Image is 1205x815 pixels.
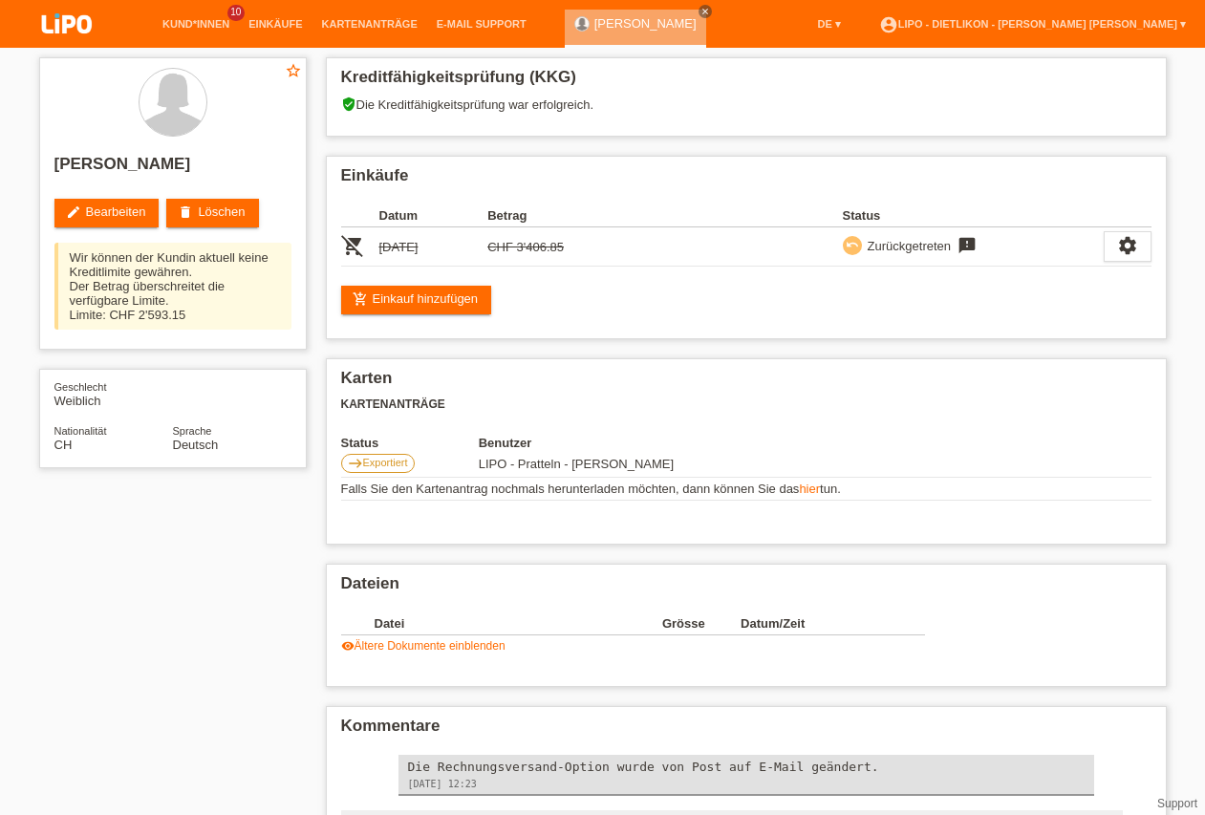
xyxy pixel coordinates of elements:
h2: Kreditfähigkeitsprüfung (KKG) [341,68,1151,97]
span: Deutsch [173,438,219,452]
i: verified_user [341,97,356,112]
i: add_shopping_cart [353,291,368,307]
h2: Kommentare [341,717,1151,745]
div: Weiblich [54,379,173,408]
span: Schweiz [54,438,73,452]
span: Geschlecht [54,381,107,393]
th: Grösse [662,612,741,635]
a: editBearbeiten [54,199,160,227]
span: 12.07.2025 [479,457,674,471]
a: deleteLöschen [166,199,258,227]
td: [DATE] [379,227,488,267]
h3: Kartenanträge [341,397,1151,412]
th: Betrag [487,204,596,227]
th: Datei [375,612,662,635]
a: Kartenanträge [312,18,427,30]
i: star_border [285,62,302,79]
a: account_circleLIPO - Dietlikon - [PERSON_NAME] [PERSON_NAME] ▾ [870,18,1195,30]
a: hier [799,482,820,496]
div: Wir können der Kundin aktuell keine Kreditlimite gewähren. Der Betrag überschreitet die verfügbar... [54,243,291,330]
td: CHF 3'406.85 [487,227,596,267]
i: delete [178,204,193,220]
a: close [699,5,712,18]
th: Datum [379,204,488,227]
a: LIPO pay [19,39,115,54]
th: Benutzer [479,436,803,450]
div: [DATE] 12:23 [408,779,1085,789]
h2: Karten [341,369,1151,397]
th: Status [341,436,479,450]
i: edit [66,204,81,220]
a: [PERSON_NAME] [594,16,697,31]
i: visibility [341,639,355,653]
i: account_circle [879,15,898,34]
a: Einkäufe [239,18,312,30]
a: Support [1157,797,1197,810]
a: add_shopping_cartEinkauf hinzufügen [341,286,492,314]
i: undo [846,238,859,251]
span: Exportiert [363,457,408,468]
div: Die Kreditfähigkeitsprüfung war erfolgreich. [341,97,1151,126]
th: Datum/Zeit [741,612,897,635]
i: east [348,456,363,471]
th: Status [843,204,1104,227]
a: star_border [285,62,302,82]
h2: [PERSON_NAME] [54,155,291,183]
i: POSP00024794 [341,234,364,257]
span: Nationalität [54,425,107,437]
span: Sprache [173,425,212,437]
h2: Dateien [341,574,1151,603]
i: close [700,7,710,16]
a: DE ▾ [807,18,850,30]
i: settings [1117,235,1138,256]
a: Kund*innen [153,18,239,30]
td: Falls Sie den Kartenantrag nochmals herunterladen möchten, dann können Sie das tun. [341,478,1151,501]
i: feedback [956,236,979,255]
h2: Einkäufe [341,166,1151,195]
a: visibilityÄltere Dokumente einblenden [341,639,506,653]
div: Zurückgetreten [862,236,951,256]
a: E-Mail Support [427,18,536,30]
span: 10 [227,5,245,21]
div: Die Rechnungsversand-Option wurde von Post auf E-Mail geändert. [408,760,1085,774]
